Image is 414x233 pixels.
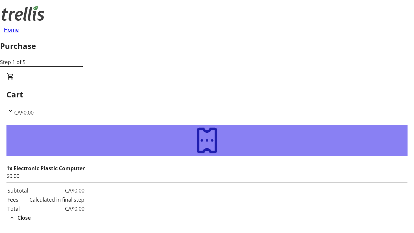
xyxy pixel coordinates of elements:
[14,109,34,116] span: CA$0.00
[7,205,28,213] td: Total
[6,165,85,172] strong: 1x Electronic Plastic Computer
[29,195,85,204] td: Calculated in final step
[6,172,408,180] div: $0.00
[17,214,31,222] span: Close
[29,205,85,213] td: CA$0.00
[7,186,28,195] td: Subtotal
[6,72,408,116] div: CartCA$0.00
[6,116,408,222] div: CartCA$0.00
[6,89,408,100] h2: Cart
[6,214,33,222] button: Close
[29,186,85,195] td: CA$0.00
[7,195,28,204] td: Fees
